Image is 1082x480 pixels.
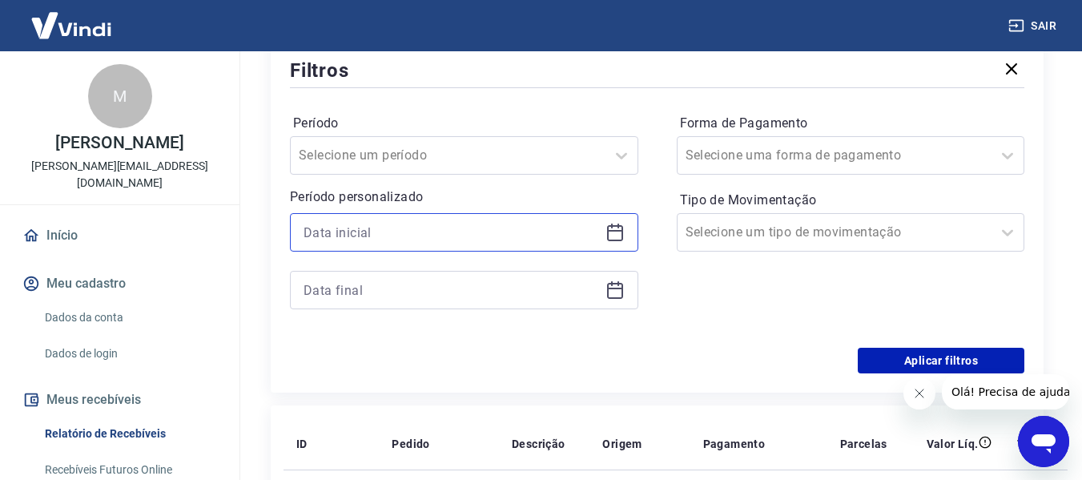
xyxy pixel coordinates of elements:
p: [PERSON_NAME][EMAIL_ADDRESS][DOMAIN_NAME] [13,158,227,192]
button: Meus recebíveis [19,382,220,417]
p: Período personalizado [290,188,638,207]
p: Tarifas [1017,436,1056,452]
a: Dados de login [38,337,220,370]
button: Aplicar filtros [858,348,1024,373]
button: Meu cadastro [19,266,220,301]
iframe: Botão para abrir a janela de mensagens [1018,416,1069,467]
p: Pedido [392,436,429,452]
p: [PERSON_NAME] [55,135,183,151]
button: Sair [1005,11,1063,41]
h5: Filtros [290,58,349,83]
label: Forma de Pagamento [680,114,1022,133]
p: ID [296,436,308,452]
p: Origem [602,436,642,452]
iframe: Fechar mensagem [903,377,935,409]
p: Parcelas [840,436,887,452]
p: Valor Líq. [927,436,979,452]
span: Olá! Precisa de ajuda? [10,11,135,24]
div: M [88,64,152,128]
input: Data inicial [304,220,599,244]
img: Vindi [19,1,123,50]
input: Data final [304,278,599,302]
label: Tipo de Movimentação [680,191,1022,210]
label: Período [293,114,635,133]
a: Relatório de Recebíveis [38,417,220,450]
iframe: Mensagem da empresa [942,374,1069,409]
p: Descrição [512,436,565,452]
p: Pagamento [703,436,766,452]
a: Início [19,218,220,253]
a: Dados da conta [38,301,220,334]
